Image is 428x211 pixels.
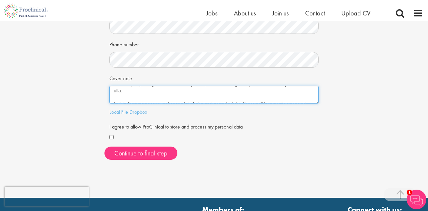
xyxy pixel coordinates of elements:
button: Continue to final step [104,147,177,160]
a: Contact [305,9,325,17]
a: Jobs [206,9,217,17]
a: Local File [109,108,128,115]
a: Dropbox [129,108,147,115]
span: 1 [407,190,412,195]
img: Chatbot [407,190,426,209]
label: Cover note [109,73,132,82]
label: Phone number [109,39,139,49]
a: Join us [272,9,289,17]
a: About us [234,9,256,17]
label: I agree to allow ProClinical to store and process my personal data [109,121,243,131]
iframe: reCAPTCHA [5,187,89,206]
a: Upload CV [341,9,371,17]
